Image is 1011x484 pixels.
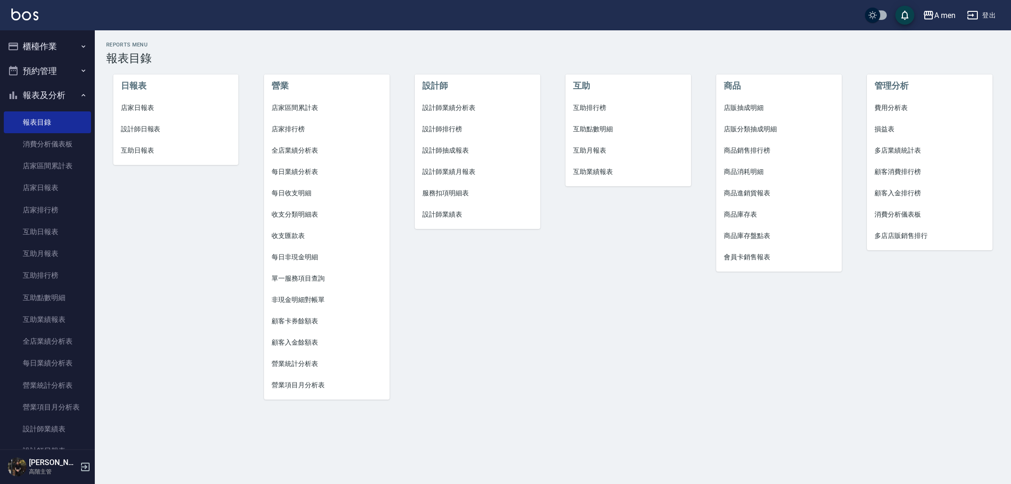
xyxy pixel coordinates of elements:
[113,74,239,97] li: 日報表
[272,188,382,198] span: 每日收支明細
[716,74,842,97] li: 商品
[724,124,834,134] span: 店販分類抽成明細
[716,183,842,204] a: 商品進銷貨報表
[4,59,91,83] button: 預約管理
[113,140,239,161] a: 互助日報表
[874,103,985,113] span: 費用分析表
[264,332,390,353] a: 顧客入金餘額表
[106,42,1000,48] h2: Reports Menu
[4,111,91,133] a: 報表目錄
[422,167,533,177] span: 設計師業績月報表
[121,124,231,134] span: 設計師日報表
[11,9,38,20] img: Logo
[121,146,231,155] span: 互助日報表
[264,289,390,310] a: 非現金明細對帳單
[113,119,239,140] a: 設計師日報表
[272,252,382,262] span: 每日非現金明細
[264,247,390,268] a: 每日非現金明細
[867,119,993,140] a: 損益表
[106,52,1000,65] h3: 報表目錄
[264,310,390,332] a: 顧客卡券餘額表
[724,103,834,113] span: 店販抽成明細
[415,74,540,97] li: 設計師
[8,457,27,476] img: Person
[264,119,390,140] a: 店家排行榜
[874,188,985,198] span: 顧客入金排行榜
[963,7,1000,24] button: 登出
[874,210,985,219] span: 消費分析儀表板
[422,103,533,113] span: 設計師業績分析表
[716,140,842,161] a: 商品銷售排行榜
[716,204,842,225] a: 商品庫存表
[716,161,842,183] a: 商品消耗明細
[4,440,91,462] a: 設計師日報表
[4,309,91,330] a: 互助業績報表
[264,225,390,247] a: 收支匯款表
[565,140,691,161] a: 互助月報表
[724,188,834,198] span: 商品進銷貨報表
[422,146,533,155] span: 設計師抽成報表
[4,352,91,374] a: 每日業績分析表
[4,287,91,309] a: 互助點數明細
[867,97,993,119] a: 費用分析表
[4,265,91,286] a: 互助排行榜
[867,183,993,204] a: 顧客入金排行榜
[264,268,390,289] a: 單一服務項目查詢
[874,167,985,177] span: 顧客消費排行榜
[716,247,842,268] a: 會員卡銷售報表
[264,204,390,225] a: 收支分類明細表
[724,210,834,219] span: 商品庫存表
[415,140,540,161] a: 設計師抽成報表
[264,74,390,97] li: 營業
[867,161,993,183] a: 顧客消費排行榜
[4,418,91,440] a: 設計師業績表
[4,83,91,108] button: 報表及分析
[895,6,914,25] button: save
[4,374,91,396] a: 營業統計分析表
[272,359,382,369] span: 營業統計分析表
[422,210,533,219] span: 設計師業績表
[422,188,533,198] span: 服務扣項明細表
[264,374,390,396] a: 營業項目月分析表
[272,295,382,305] span: 非現金明細對帳單
[272,103,382,113] span: 店家區間累計表
[724,252,834,262] span: 會員卡銷售報表
[264,353,390,374] a: 營業統計分析表
[565,74,691,97] li: 互助
[272,338,382,347] span: 顧客入金餘額表
[565,161,691,183] a: 互助業績報表
[4,177,91,199] a: 店家日報表
[415,97,540,119] a: 設計師業績分析表
[4,396,91,418] a: 營業項目月分析表
[415,183,540,204] a: 服務扣項明細表
[874,124,985,134] span: 損益表
[121,103,231,113] span: 店家日報表
[867,225,993,247] a: 多店店販銷售排行
[4,243,91,265] a: 互助月報表
[113,97,239,119] a: 店家日報表
[415,161,540,183] a: 設計師業績月報表
[272,274,382,283] span: 單一服務項目查詢
[4,155,91,177] a: 店家區間累計表
[565,97,691,119] a: 互助排行榜
[415,204,540,225] a: 設計師業績表
[4,199,91,221] a: 店家排行榜
[272,146,382,155] span: 全店業績分析表
[29,467,77,476] p: 高階主管
[867,140,993,161] a: 多店業績統計表
[272,167,382,177] span: 每日業績分析表
[29,458,77,467] h5: [PERSON_NAME]
[264,161,390,183] a: 每日業績分析表
[272,231,382,241] span: 收支匯款表
[724,167,834,177] span: 商品消耗明細
[724,146,834,155] span: 商品銷售排行榜
[272,210,382,219] span: 收支分類明細表
[264,97,390,119] a: 店家區間累計表
[934,9,956,21] div: A men
[874,146,985,155] span: 多店業績統計表
[573,103,683,113] span: 互助排行榜
[867,74,993,97] li: 管理分析
[573,146,683,155] span: 互助月報表
[573,124,683,134] span: 互助點數明細
[272,124,382,134] span: 店家排行榜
